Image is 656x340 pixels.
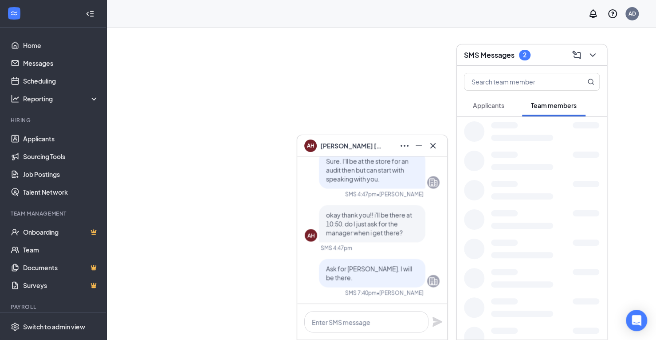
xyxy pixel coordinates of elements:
div: Payroll [11,303,97,311]
span: Sure. I'll be at the store for an audit then but can start with speaking with you. [326,157,409,183]
svg: WorkstreamLogo [10,9,19,18]
span: Team members [531,101,577,109]
div: Hiring [11,116,97,124]
svg: Analysis [11,94,20,103]
svg: Collapse [86,9,94,18]
svg: Company [428,276,439,286]
div: Open Intercom Messenger [626,310,647,331]
a: Job Postings [23,165,99,183]
a: Messages [23,54,99,72]
svg: ComposeMessage [571,50,582,60]
button: ComposeMessage [570,48,584,62]
input: Search team member [464,73,570,90]
button: Cross [426,139,440,153]
svg: Minimize [413,140,424,151]
span: okay thank you!! i'll be there at 10:50. do I just ask for the manager when i get there? [326,211,412,236]
span: [PERSON_NAME] [PERSON_NAME] [320,141,382,151]
div: 2 [523,51,526,59]
a: Talent Network [23,183,99,201]
div: Team Management [11,210,97,217]
div: SMS 7:40pm [345,289,377,296]
div: Reporting [23,94,99,103]
svg: Ellipses [399,140,410,151]
svg: Settings [11,322,20,331]
span: • [PERSON_NAME] [377,289,424,296]
a: SurveysCrown [23,276,99,294]
svg: Plane [432,316,443,327]
div: Switch to admin view [23,322,85,331]
span: Applicants [473,101,504,109]
button: Minimize [412,139,426,153]
a: Team [23,241,99,259]
a: Home [23,36,99,54]
svg: QuestionInfo [607,8,618,19]
svg: Notifications [588,8,598,19]
span: • [PERSON_NAME] [377,190,424,198]
a: Sourcing Tools [23,148,99,165]
a: OnboardingCrown [23,223,99,241]
div: AD [629,10,636,17]
a: Applicants [23,130,99,148]
div: SMS 4:47pm [321,244,352,252]
div: AH [307,232,315,239]
button: Ellipses [397,139,412,153]
a: DocumentsCrown [23,259,99,276]
button: ChevronDown [585,48,600,62]
a: Scheduling [23,72,99,90]
svg: Cross [428,140,438,151]
div: SMS 4:47pm [345,190,377,198]
svg: Company [428,177,439,188]
svg: MagnifyingGlass [587,78,594,85]
h3: SMS Messages [464,50,515,60]
svg: ChevronDown [587,50,598,60]
span: Ask for [PERSON_NAME]. I will be there. [326,264,412,281]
